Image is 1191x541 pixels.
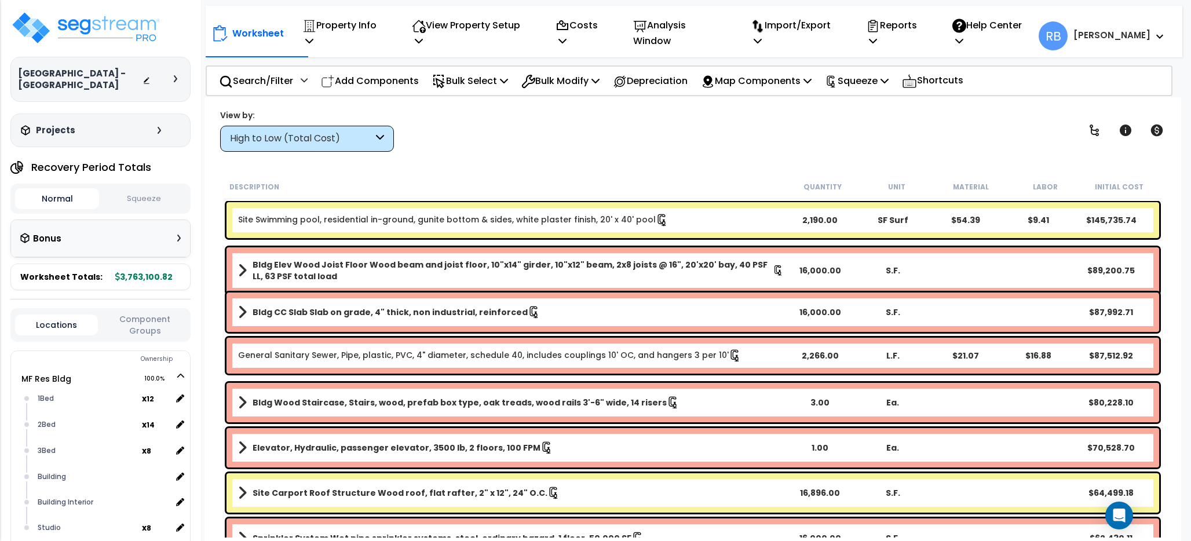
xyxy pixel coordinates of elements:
[229,182,279,192] small: Description
[142,418,172,432] span: location multiplier
[701,73,812,89] p: Map Components
[142,419,155,430] b: x
[857,265,930,276] div: S.F.
[1095,182,1143,192] small: Initial Cost
[784,350,857,361] div: 2,266.00
[142,521,172,535] span: location multiplier
[803,182,842,192] small: Quantity
[144,372,175,386] span: 100.0%
[21,373,71,385] a: MF Res Bldg 100.0%
[253,442,540,454] b: Elevator, Hydraulic, passenger elevator, 3500 lb, 2 floors, 100 FPM
[20,271,103,283] span: Worksheet Totals:
[751,17,841,49] p: Import/Export
[521,73,600,89] p: Bulk Modify
[142,393,154,404] b: x
[857,442,930,454] div: Ea.
[35,470,172,484] div: Building
[230,132,373,145] div: High to Low (Total Cost)
[142,445,151,456] b: x
[35,444,142,458] div: 3Bed
[633,17,725,49] p: Analysis Window
[1075,306,1148,318] div: $87,992.71
[219,73,293,89] p: Search/Filter
[1073,29,1150,41] b: [PERSON_NAME]
[857,350,930,361] div: L.F.
[238,259,784,282] a: Assembly Title
[253,487,547,499] b: Site Carport Roof Structure Wood roof, flat rafter, 2" x 12", 24" O.C.
[238,440,784,456] a: Assembly Title
[220,109,394,121] div: View by:
[147,447,151,456] small: 8
[238,485,784,501] a: Assembly Title
[896,67,970,95] div: Shortcuts
[1039,21,1068,50] span: RB
[34,352,190,366] div: Ownership
[115,271,173,283] b: 3,763,100.82
[35,495,172,509] div: Building Interior
[253,306,528,318] b: Bldg CC Slab Slab on grade, 4" thick, non industrial, reinforced
[866,17,927,49] p: Reports
[1002,350,1075,361] div: $16.88
[784,265,857,276] div: 16,000.00
[15,188,99,209] button: Normal
[825,73,889,89] p: Squeeze
[18,68,143,91] h3: [GEOGRAPHIC_DATA] - [GEOGRAPHIC_DATA]
[1075,265,1148,276] div: $89,200.75
[1002,214,1075,226] div: $9.41
[31,162,151,173] h4: Recovery Period Totals
[142,392,172,406] span: location multiplier
[952,17,1032,49] p: Help Center
[35,418,142,432] div: 2Bed
[238,304,784,320] a: Assembly Title
[102,189,186,209] button: Squeeze
[888,182,905,192] small: Unit
[412,17,531,49] p: View Property Setup
[33,234,61,244] h3: Bonus
[556,17,608,49] p: Costs
[784,487,857,499] div: 16,896.00
[321,73,419,89] p: Add Components
[315,67,425,94] div: Add Components
[232,25,284,41] p: Worksheet
[857,306,930,318] div: S.F.
[238,349,741,362] a: Individual Item
[35,521,142,535] div: Studio
[147,524,151,533] small: 8
[147,421,155,430] small: 14
[142,522,151,533] b: x
[1075,442,1148,454] div: $70,528.70
[613,73,688,89] p: Depreciation
[142,444,172,458] span: location multiplier
[1105,502,1133,529] div: Open Intercom Messenger
[857,397,930,408] div: Ea.
[1075,487,1148,499] div: $64,499.18
[15,315,98,335] button: Locations
[857,214,930,226] div: SF Surf
[36,125,75,136] h3: Projects
[238,214,668,226] a: Individual Item
[147,394,154,404] small: 12
[238,394,784,411] a: Assembly Title
[10,10,161,45] img: logo_pro_r.png
[784,214,857,226] div: 2,190.00
[253,259,773,282] b: Bldg Elev Wood Joist Floor Wood beam and joist floor, 10"x14" girder, 10"x12" beam, 2x8 joists @ ...
[432,73,508,89] p: Bulk Select
[1033,182,1058,192] small: Labor
[302,17,387,49] p: Property Info
[607,67,694,94] div: Depreciation
[784,306,857,318] div: 16,000.00
[35,392,142,405] div: 1Bed
[1075,397,1148,408] div: $80,228.10
[857,487,930,499] div: S.F.
[1075,350,1148,361] div: $87,512.92
[953,182,989,192] small: Material
[930,350,1003,361] div: $21.07
[1075,214,1148,226] div: $145,735.74
[784,397,857,408] div: 3.00
[104,313,187,337] button: Component Groups
[930,214,1003,226] div: $54.39
[902,72,963,89] p: Shortcuts
[253,397,667,408] b: Bldg Wood Staircase, Stairs, wood, prefab box type, oak treads, wood rails 3'-6" wide, 14 risers
[784,442,857,454] div: 1.00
